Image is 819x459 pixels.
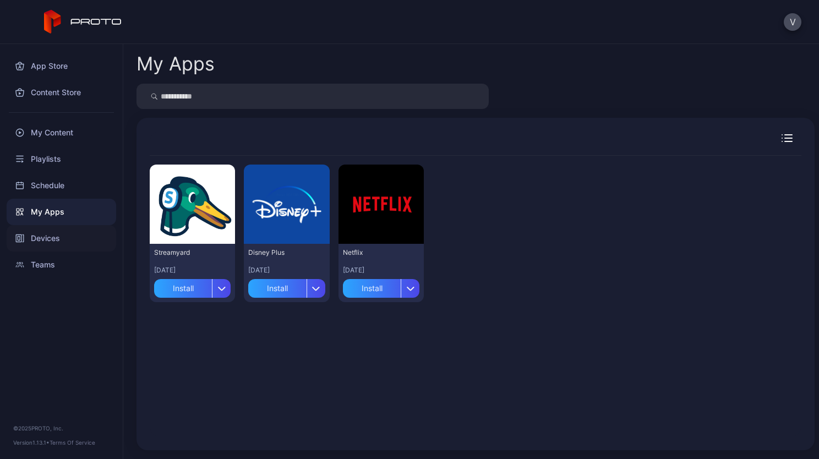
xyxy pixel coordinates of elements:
[154,275,231,298] button: Install
[343,279,401,298] div: Install
[136,54,215,73] div: My Apps
[7,199,116,225] a: My Apps
[13,439,50,446] span: Version 1.13.1 •
[343,248,403,257] div: Netflix
[248,279,306,298] div: Install
[248,275,325,298] button: Install
[7,79,116,106] a: Content Store
[7,252,116,278] a: Teams
[7,119,116,146] a: My Content
[248,266,325,275] div: [DATE]
[784,13,801,31] button: V
[50,439,95,446] a: Terms Of Service
[7,225,116,252] a: Devices
[248,248,309,257] div: Disney Plus
[343,266,419,275] div: [DATE]
[154,279,212,298] div: Install
[343,275,419,298] button: Install
[13,424,110,433] div: © 2025 PROTO, Inc.
[154,248,215,257] div: Streamyard
[154,266,231,275] div: [DATE]
[7,172,116,199] a: Schedule
[7,146,116,172] a: Playlists
[7,53,116,79] a: App Store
